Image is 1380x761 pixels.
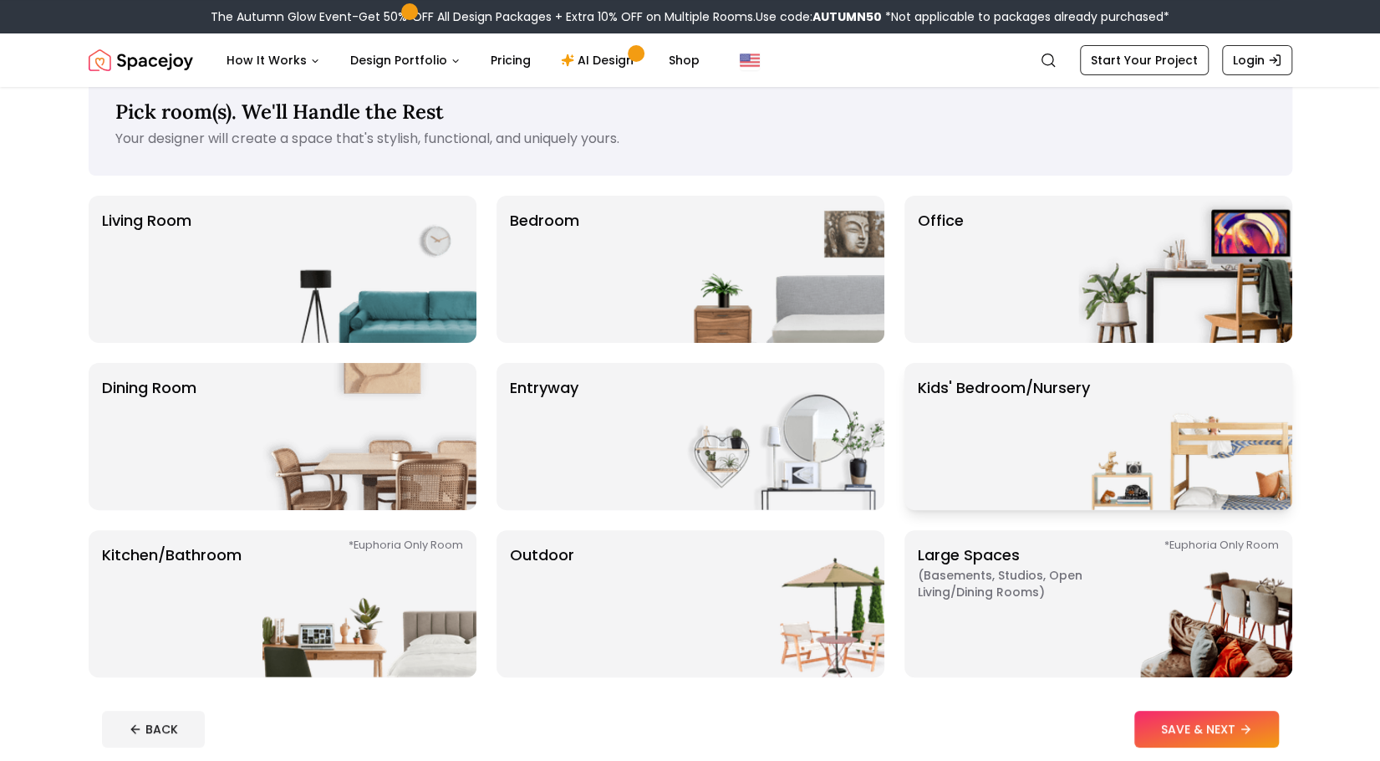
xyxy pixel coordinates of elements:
a: Login [1222,45,1292,75]
nav: Main [213,43,713,77]
p: Kitchen/Bathroom [102,544,242,664]
span: Use code: [756,8,882,25]
img: entryway [670,363,884,510]
button: BACK [102,711,205,748]
img: Spacejoy Logo [89,43,193,77]
p: Large Spaces [918,544,1127,664]
p: Outdoor [510,544,574,664]
span: Pick room(s). We'll Handle the Rest [115,99,444,125]
p: Office [918,209,964,329]
p: Your designer will create a space that's stylish, functional, and uniquely yours. [115,129,1265,149]
img: Office [1078,196,1292,343]
p: entryway [510,376,578,497]
a: Start Your Project [1080,45,1209,75]
img: United States [740,50,760,70]
img: Dining Room [262,363,476,510]
a: Shop [655,43,713,77]
p: Bedroom [510,209,579,329]
div: The Autumn Glow Event-Get 50% OFF All Design Packages + Extra 10% OFF on Multiple Rooms. [211,8,1169,25]
p: Kids' Bedroom/Nursery [918,376,1090,497]
b: AUTUMN50 [812,8,882,25]
nav: Global [89,33,1292,87]
span: ( Basements, Studios, Open living/dining rooms ) [918,567,1127,600]
span: *Not applicable to packages already purchased* [882,8,1169,25]
p: Living Room [102,209,191,329]
button: SAVE & NEXT [1134,711,1279,748]
a: Pricing [477,43,544,77]
button: Design Portfolio [337,43,474,77]
img: Large Spaces *Euphoria Only [1078,530,1292,677]
img: Outdoor [670,530,884,677]
img: Living Room [262,196,476,343]
img: Bedroom [670,196,884,343]
img: Kitchen/Bathroom *Euphoria Only [262,530,476,677]
button: How It Works [213,43,334,77]
img: Kids' Bedroom/Nursery [1078,363,1292,510]
p: Dining Room [102,376,196,497]
a: Spacejoy [89,43,193,77]
a: AI Design [547,43,652,77]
